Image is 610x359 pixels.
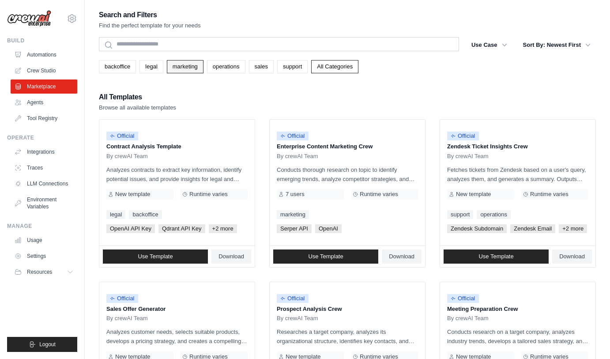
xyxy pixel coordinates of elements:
span: New template [115,191,150,198]
p: Browse all available templates [99,103,176,112]
span: Download [559,253,585,260]
a: Environment Variables [11,193,77,214]
span: 7 users [286,191,305,198]
a: legal [106,210,125,219]
span: Zendesk Email [510,224,555,233]
p: Analyzes customer needs, selects suitable products, develops a pricing strategy, and creates a co... [106,327,248,346]
a: Download [552,249,592,264]
span: By crewAI Team [447,153,489,160]
button: Sort By: Newest First [518,37,596,53]
button: Resources [11,265,77,279]
p: Contract Analysis Template [106,142,248,151]
span: OpenAI API Key [106,224,155,233]
a: operations [477,210,511,219]
a: Usage [11,233,77,247]
span: New template [456,191,491,198]
p: Enterprise Content Marketing Crew [277,142,418,151]
a: support [447,210,473,219]
a: backoffice [129,210,162,219]
span: By crewAI Team [106,315,148,322]
span: Official [277,132,309,140]
a: Use Template [103,249,208,264]
span: Official [277,294,309,303]
div: Manage [7,223,77,230]
span: Zendesk Subdomain [447,224,507,233]
span: Official [106,294,138,303]
a: sales [249,60,274,73]
span: Use Template [138,253,173,260]
img: Logo [7,10,51,27]
p: Meeting Preparation Crew [447,305,588,314]
a: Crew Studio [11,64,77,78]
span: Serper API [277,224,312,233]
span: Official [447,294,479,303]
span: Runtime varies [360,191,398,198]
a: Use Template [273,249,378,264]
a: backoffice [99,60,136,73]
a: All Categories [311,60,358,73]
a: Settings [11,249,77,263]
p: Researches a target company, analyzes its organizational structure, identifies key contacts, and ... [277,327,418,346]
button: Use Case [466,37,512,53]
p: Zendesk Ticket Insights Crew [447,142,588,151]
a: Marketplace [11,79,77,94]
span: +2 more [559,224,587,233]
p: Prospect Analysis Crew [277,305,418,314]
a: marketing [277,210,309,219]
span: Official [106,132,138,140]
span: Use Template [478,253,513,260]
a: operations [207,60,245,73]
button: Logout [7,337,77,352]
a: support [277,60,308,73]
span: By crewAI Team [277,315,318,322]
p: Find the perfect template for your needs [99,21,201,30]
a: Download [211,249,251,264]
a: Tool Registry [11,111,77,125]
div: Operate [7,134,77,141]
p: Conducts thorough research on topic to identify emerging trends, analyze competitor strategies, a... [277,165,418,184]
a: Traces [11,161,77,175]
span: Resources [27,268,52,276]
span: By crewAI Team [277,153,318,160]
a: Use Template [444,249,549,264]
span: +2 more [209,224,237,233]
a: legal [139,60,163,73]
span: By crewAI Team [106,153,148,160]
a: Integrations [11,145,77,159]
p: Conducts research on a target company, analyzes industry trends, develops a tailored sales strate... [447,327,588,346]
span: Download [218,253,244,260]
span: Runtime varies [189,191,228,198]
span: OpenAI [315,224,342,233]
span: By crewAI Team [447,315,489,322]
span: Logout [39,341,56,348]
div: Build [7,37,77,44]
h2: All Templates [99,91,176,103]
a: Download [382,249,422,264]
p: Sales Offer Generator [106,305,248,314]
h2: Search and Filters [99,9,201,21]
a: marketing [167,60,203,73]
span: Qdrant API Key [158,224,205,233]
a: LLM Connections [11,177,77,191]
p: Analyzes contracts to extract key information, identify potential issues, and provide insights fo... [106,165,248,184]
span: Official [447,132,479,140]
a: Agents [11,95,77,110]
span: Runtime varies [530,191,569,198]
span: Use Template [308,253,343,260]
a: Automations [11,48,77,62]
span: Download [389,253,414,260]
p: Fetches tickets from Zendesk based on a user's query, analyzes them, and generates a summary. Out... [447,165,588,184]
